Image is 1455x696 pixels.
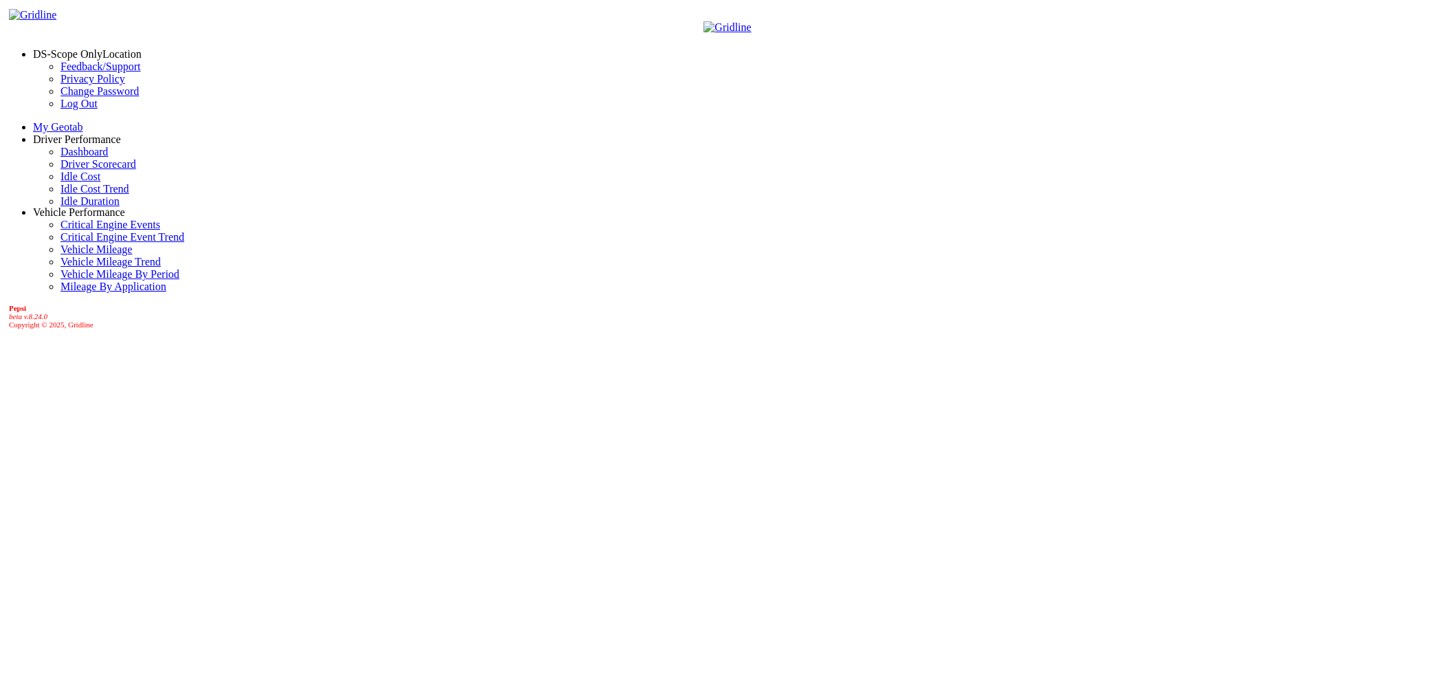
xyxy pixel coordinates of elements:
a: Feedback/Support [61,61,140,72]
a: Idle Cost Trend [61,183,129,195]
a: Critical Engine Events [61,219,160,230]
a: Driver Scorecard [61,158,136,170]
a: Privacy Policy [61,73,125,85]
b: Pepsi [9,304,26,312]
div: Copyright © 2025, Gridline [9,304,1449,329]
a: Vehicle Performance [33,206,125,218]
img: Gridline [9,9,56,21]
a: Driver Performance [33,133,121,145]
a: Log Out [61,98,98,109]
i: beta v.8.24.0 [9,312,47,320]
a: Vehicle Mileage Trend [61,256,161,268]
a: Critical Engine Event Trend [61,231,184,243]
a: Vehicle Mileage By Period [61,268,179,280]
a: Idle Duration [61,195,120,207]
a: Dashboard [61,146,108,157]
a: Vehicle Mileage [61,243,132,255]
a: Mileage By Application [61,281,166,292]
a: My Geotab [33,121,83,133]
a: Change Password [61,85,139,97]
img: Gridline [703,21,751,34]
a: DS-Scope OnlyLocation [33,48,142,60]
a: Idle Cost [61,171,100,182]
